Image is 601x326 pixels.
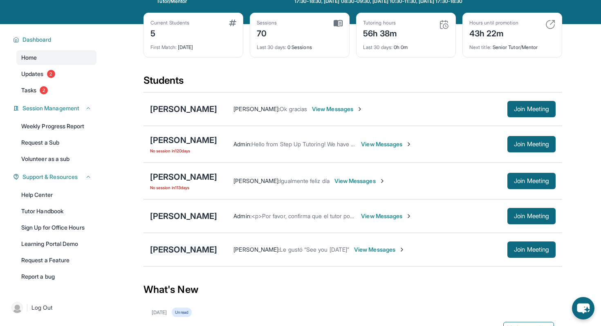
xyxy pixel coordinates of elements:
[469,26,518,39] div: 43h 22m
[8,299,96,317] a: |Log Out
[150,210,217,222] div: [PERSON_NAME]
[363,39,449,51] div: 0h 0m
[257,26,277,39] div: 70
[312,105,363,113] span: View Messages
[507,136,556,152] button: Join Meeting
[507,101,556,117] button: Join Meeting
[280,177,329,184] span: Igualmente feliz día
[22,173,78,181] span: Support & Resources
[233,105,280,112] span: [PERSON_NAME] :
[16,152,96,166] a: Volunteer as a sub
[469,44,491,50] span: Next title :
[11,302,23,313] img: user-img
[233,212,251,219] span: Admin :
[514,214,549,219] span: Join Meeting
[144,74,562,92] div: Students
[16,83,96,98] a: Tasks2
[229,20,236,26] img: card
[507,241,556,258] button: Join Meeting
[172,308,191,317] div: Unread
[257,20,277,26] div: Sessions
[572,297,594,319] button: chat-button
[354,246,405,254] span: View Messages
[152,309,167,316] div: [DATE]
[233,177,280,184] span: [PERSON_NAME] :
[16,135,96,150] a: Request a Sub
[363,26,397,39] div: 56h 38m
[406,141,412,147] img: Chevron-Right
[150,26,189,39] div: 5
[280,105,307,112] span: Ok gracias
[406,213,412,219] img: Chevron-Right
[514,142,549,147] span: Join Meeting
[363,20,397,26] div: Tutoring hours
[22,36,52,44] span: Dashboard
[47,70,55,78] span: 2
[361,212,412,220] span: View Messages
[16,67,96,81] a: Updates2
[19,104,92,112] button: Session Management
[144,272,562,308] div: What's New
[257,39,343,51] div: 0 Sessions
[507,173,556,189] button: Join Meeting
[514,107,549,112] span: Join Meeting
[280,246,349,253] span: Le gustó “See you [DATE]”
[150,184,217,191] span: No session in 113 days
[514,247,549,252] span: Join Meeting
[150,244,217,255] div: [PERSON_NAME]
[363,44,392,50] span: Last 30 days :
[150,39,236,51] div: [DATE]
[150,171,217,183] div: [PERSON_NAME]
[469,39,555,51] div: Senior Tutor/Mentor
[399,246,405,253] img: Chevron-Right
[21,70,44,78] span: Updates
[507,208,556,224] button: Join Meeting
[16,220,96,235] a: Sign Up for Office Hours
[150,44,177,50] span: First Match :
[334,20,343,27] img: card
[150,134,217,146] div: [PERSON_NAME]
[16,119,96,134] a: Weekly Progress Report
[233,141,251,147] span: Admin :
[257,44,286,50] span: Last 30 days :
[379,178,386,184] img: Chevron-Right
[233,246,280,253] span: [PERSON_NAME] :
[439,20,449,29] img: card
[40,86,48,94] span: 2
[21,86,36,94] span: Tasks
[334,177,386,185] span: View Messages
[16,237,96,251] a: Learning Portal Demo
[150,20,189,26] div: Current Students
[19,173,92,181] button: Support & Resources
[251,212,554,219] span: <p>Por favor, confirma que el tutor podrá asistir a tu primera hora de reunión asignada antes de ...
[21,54,37,62] span: Home
[19,36,92,44] button: Dashboard
[26,303,28,313] span: |
[469,20,518,26] div: Hours until promotion
[357,106,363,112] img: Chevron-Right
[545,20,555,29] img: card
[16,269,96,284] a: Report a bug
[22,104,79,112] span: Session Management
[16,204,96,219] a: Tutor Handbook
[16,50,96,65] a: Home
[150,147,217,154] span: No session in 120 days
[150,103,217,115] div: [PERSON_NAME]
[16,188,96,202] a: Help Center
[16,253,96,268] a: Request a Feature
[31,304,53,312] span: Log Out
[514,179,549,183] span: Join Meeting
[361,140,412,148] span: View Messages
